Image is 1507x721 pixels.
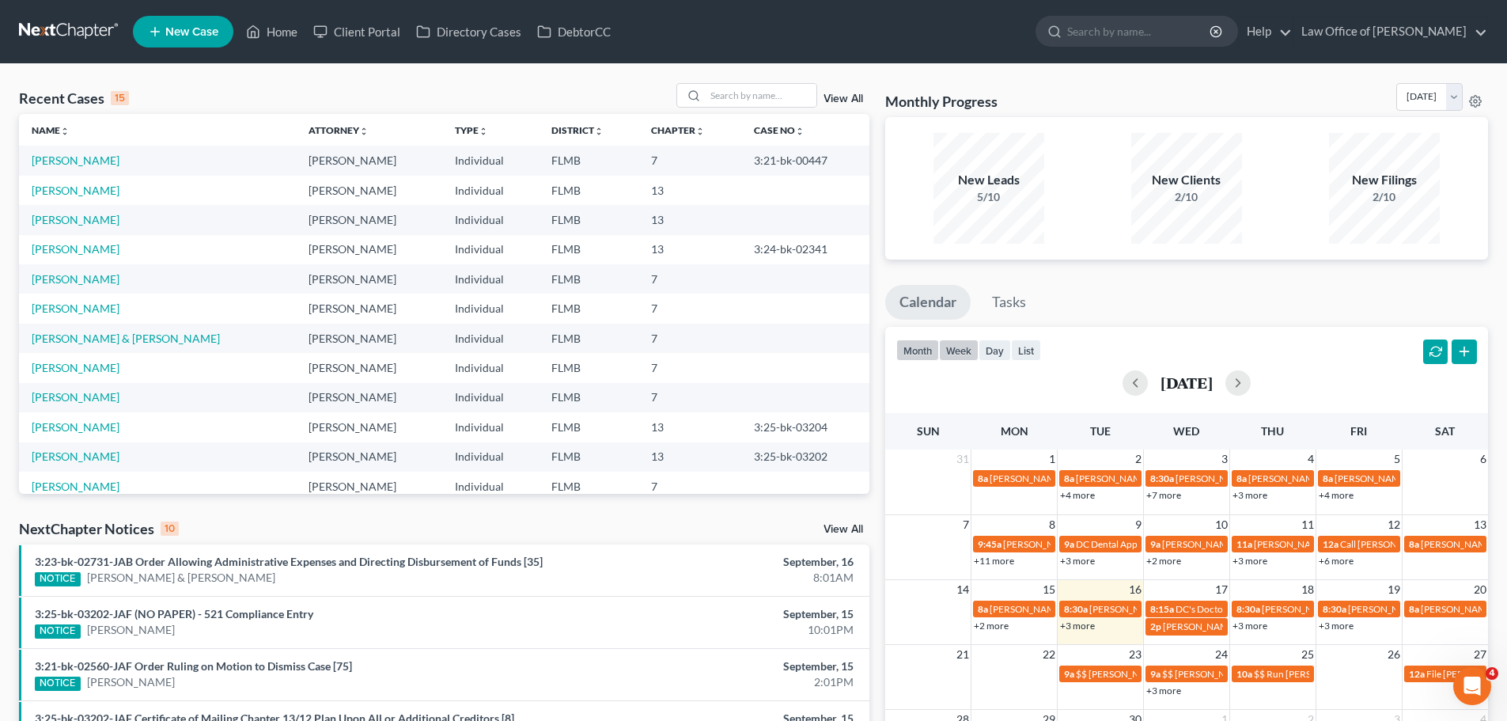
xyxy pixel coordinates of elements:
span: 8:30a [1064,603,1088,615]
a: Help [1239,17,1292,46]
span: [PERSON_NAME] - search Brevard County clerk of courts [1254,538,1491,550]
iframe: Intercom live chat [1453,667,1491,705]
td: FLMB [539,235,639,264]
div: 2/10 [1329,189,1440,205]
span: Fri [1350,424,1367,438]
td: [PERSON_NAME] [296,146,442,175]
td: Individual [442,412,539,442]
td: 7 [638,264,741,294]
span: 11a [1236,538,1252,550]
span: 8a [978,472,988,484]
span: 24 [1214,645,1229,664]
span: 8a [1064,472,1074,484]
span: 12a [1323,538,1339,550]
i: unfold_more [795,127,805,136]
span: 9a [1064,538,1074,550]
a: Client Portal [305,17,408,46]
td: 3:21-bk-00447 [741,146,869,175]
div: New Clients [1131,171,1242,189]
a: [PERSON_NAME] [87,674,175,690]
span: 31 [955,450,971,469]
span: DC Dental Appt with [PERSON_NAME] [1076,538,1236,550]
td: Individual [442,442,539,472]
button: month [896,340,939,361]
a: Typeunfold_more [455,124,488,136]
a: 3:21-bk-02560-JAF Order Ruling on Motion to Dismiss Case [75] [35,659,352,673]
td: FLMB [539,442,639,472]
td: 3:25-bk-03202 [741,442,869,472]
a: View All [824,93,863,104]
span: $$ [PERSON_NAME] last payment? [1076,668,1221,680]
td: 7 [638,324,741,353]
div: 2:01PM [591,674,854,690]
input: Search by name... [706,84,816,107]
td: 13 [638,412,741,442]
a: Law Office of [PERSON_NAME] [1293,17,1487,46]
span: Thu [1261,424,1284,438]
td: [PERSON_NAME] [296,412,442,442]
a: Nameunfold_more [32,124,70,136]
span: [PERSON_NAME] [990,472,1064,484]
span: 8 [1047,515,1057,534]
span: Mon [1001,424,1028,438]
i: unfold_more [359,127,369,136]
div: 2/10 [1131,189,1242,205]
span: New Case [165,26,218,38]
a: [PERSON_NAME] [32,242,119,256]
span: [PERSON_NAME] [1076,472,1150,484]
td: [PERSON_NAME] [296,442,442,472]
div: New Leads [933,171,1044,189]
span: 8:30a [1323,603,1346,615]
span: 23 [1127,645,1143,664]
a: +2 more [974,620,1009,632]
a: +4 more [1319,489,1354,501]
td: 13 [638,205,741,234]
td: FLMB [539,412,639,442]
span: 13 [1472,515,1488,534]
td: [PERSON_NAME] [296,353,442,382]
a: [PERSON_NAME] & [PERSON_NAME] [32,332,220,345]
a: [PERSON_NAME] [32,450,119,463]
div: Recent Cases [19,89,129,108]
span: Sat [1435,424,1455,438]
td: FLMB [539,294,639,323]
span: 15 [1041,580,1057,599]
a: +3 more [1319,620,1354,632]
span: 8a [1323,472,1333,484]
span: 10 [1214,515,1229,534]
div: NOTICE [35,624,81,639]
div: NOTICE [35,572,81,586]
span: DC's Doctors Appt - Annual Physical [1176,603,1325,615]
h3: Monthly Progress [885,92,998,111]
span: 9a [1150,668,1161,680]
td: [PERSON_NAME] [296,294,442,323]
a: Directory Cases [408,17,529,46]
a: [PERSON_NAME] [32,302,119,315]
a: [PERSON_NAME] [32,361,119,374]
td: FLMB [539,205,639,234]
span: 8:30a [1150,472,1174,484]
div: 8:01AM [591,570,854,586]
span: 2 [1134,450,1143,469]
span: 10a [1236,668,1252,680]
span: 20 [1472,580,1488,599]
a: +11 more [974,555,1014,567]
a: [PERSON_NAME] [32,213,119,226]
a: Attorneyunfold_more [309,124,369,136]
div: 15 [111,91,129,105]
span: $$ [PERSON_NAME] owes a check $375.00 [1162,668,1342,680]
span: 8a [978,603,988,615]
a: 3:23-bk-02731-JAB Order Allowing Administrative Expenses and Directing Disbursement of Funds [35] [35,555,543,568]
span: 18 [1300,580,1316,599]
span: Sun [917,424,940,438]
td: Individual [442,294,539,323]
span: Wed [1173,424,1199,438]
a: +3 more [1232,555,1267,567]
i: unfold_more [594,127,604,136]
span: Call [PERSON_NAME] [1340,538,1432,550]
span: 11 [1300,515,1316,534]
button: list [1011,340,1041,361]
td: [PERSON_NAME] [296,205,442,234]
span: [PERSON_NAME] & [PERSON_NAME] [PHONE_NUMBER] [1176,472,1419,484]
button: day [979,340,1011,361]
